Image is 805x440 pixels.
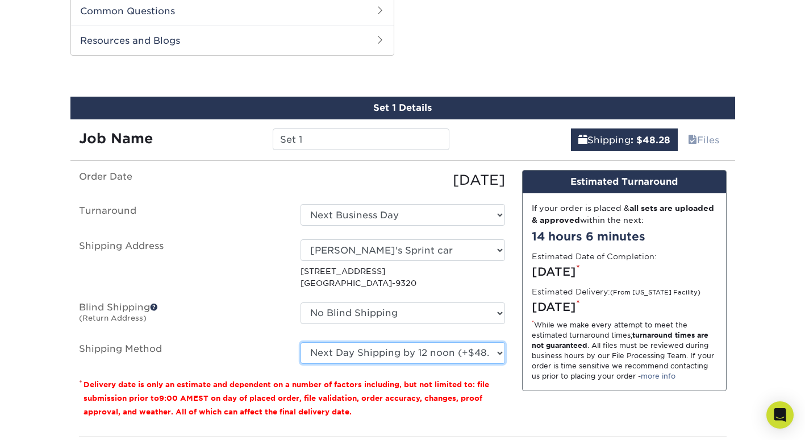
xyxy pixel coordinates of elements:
div: [DATE] [292,170,514,190]
b: : $48.28 [631,135,670,146]
a: Shipping: $48.28 [571,128,678,151]
input: Enter a job name [273,128,449,150]
span: 9:00 AM [159,394,193,402]
div: Open Intercom Messenger [766,401,794,429]
label: Estimated Delivery: [532,286,700,297]
h2: Resources and Blogs [71,26,394,55]
small: Delivery date is only an estimate and dependent on a number of factors including, but not limited... [84,380,489,416]
div: 14 hours 6 minutes [532,228,717,245]
p: [STREET_ADDRESS] [GEOGRAPHIC_DATA]-9320 [301,265,505,289]
label: Turnaround [70,204,292,226]
strong: all sets are uploaded & approved [532,204,714,224]
strong: Job Name [79,130,153,147]
label: Blind Shipping [70,302,292,329]
span: shipping [578,135,587,146]
div: If your order is placed & within the next: [532,202,717,226]
span: files [688,135,697,146]
label: Shipping Method [70,342,292,364]
div: While we make every attempt to meet the estimated turnaround times; . All files must be reviewed ... [532,320,717,381]
a: more info [641,372,675,380]
div: [DATE] [532,298,717,316]
div: [DATE] [532,263,717,280]
div: Estimated Turnaround [523,171,726,193]
small: (From [US_STATE] Facility) [610,289,700,296]
small: (Return Address) [79,314,147,322]
a: Files [681,128,727,151]
label: Order Date [70,170,292,190]
div: Set 1 Details [70,97,735,119]
strong: turnaround times are not guaranteed [532,331,708,350]
label: Shipping Address [70,239,292,289]
label: Estimated Date of Completion: [532,251,657,262]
